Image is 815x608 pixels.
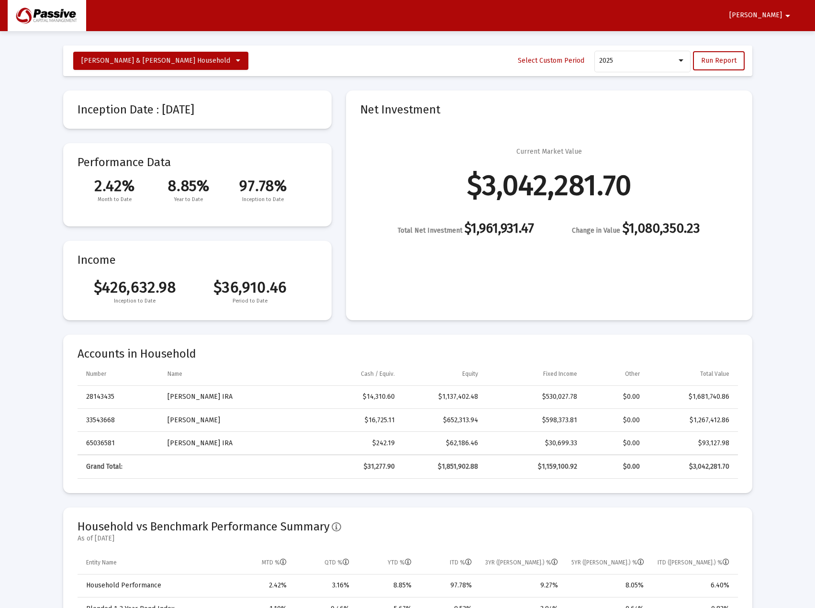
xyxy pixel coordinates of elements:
[450,559,472,566] div: ITD %
[78,432,161,455] td: 65036581
[192,278,308,296] span: $36,910.46
[425,581,471,590] div: 97.78%
[491,462,577,472] div: $1,159,100.92
[516,147,582,157] div: Current Market Value
[418,551,478,574] td: Column ITD %
[543,370,577,378] div: Fixed Income
[479,551,565,574] td: Column 3YR (Ann.) %
[653,462,729,472] div: $3,042,281.70
[229,551,293,574] td: Column MTD %
[653,439,729,448] div: $93,127.98
[78,105,317,114] mat-card-title: Inception Date : [DATE]
[161,409,303,432] td: [PERSON_NAME]
[78,255,317,265] mat-card-title: Income
[161,432,303,455] td: [PERSON_NAME] IRA
[78,534,341,543] mat-card-subtitle: As of [DATE]
[161,386,303,409] td: [PERSON_NAME] IRA
[78,362,161,385] td: Column Number
[152,195,226,204] span: Year to Date
[572,226,620,235] span: Change in Value
[700,370,729,378] div: Total Value
[408,462,478,472] div: $1,851,902.88
[78,386,161,409] td: 28143435
[363,581,412,590] div: 8.85%
[653,416,729,425] div: $1,267,412.86
[167,370,182,378] div: Name
[78,362,738,479] div: Data grid
[591,416,640,425] div: $0.00
[491,392,577,402] div: $530,027.78
[485,362,584,385] td: Column Fixed Income
[78,551,230,574] td: Column Entity Name
[236,581,287,590] div: 2.42%
[657,581,729,590] div: 6.40%
[356,551,418,574] td: Column YTD %
[658,559,729,566] div: ITD ([PERSON_NAME].) %
[226,177,300,195] span: 97.78%
[491,439,577,448] div: $30,699.33
[584,362,647,385] td: Column Other
[591,462,640,472] div: $0.00
[491,416,577,425] div: $598,373.81
[571,559,644,566] div: 5YR ([PERSON_NAME].) %
[467,180,631,190] div: $3,042,281.70
[388,559,412,566] div: YTD %
[78,177,152,195] span: 2.42%
[408,416,478,425] div: $652,313.94
[262,559,287,566] div: MTD %
[408,392,478,402] div: $1,137,402.48
[303,362,402,385] td: Column Cash / Equiv.
[591,392,640,402] div: $0.00
[81,56,230,65] span: [PERSON_NAME] & [PERSON_NAME] Household
[78,409,161,432] td: 33543668
[78,520,330,533] span: Household vs Benchmark Performance Summary
[718,6,805,25] button: [PERSON_NAME]
[625,370,640,378] div: Other
[78,195,152,204] span: Month to Date
[78,574,230,597] td: Household Performance
[324,559,349,566] div: QTD %
[572,224,700,236] div: $1,080,350.23
[78,158,317,204] mat-card-title: Performance Data
[518,56,584,65] span: Select Custom Period
[293,551,357,574] td: Column QTD %
[408,439,478,448] div: $62,186.46
[693,51,745,70] button: Run Report
[591,439,640,448] div: $0.00
[15,6,79,25] img: Dashboard
[161,362,303,385] td: Column Name
[729,11,782,20] span: [PERSON_NAME]
[310,392,395,402] div: $14,310.60
[485,581,558,590] div: 9.27%
[78,296,193,306] span: Inception to Date
[361,370,395,378] div: Cash / Equiv.
[782,6,793,25] mat-icon: arrow_drop_down
[192,296,308,306] span: Period to Date
[78,349,738,359] mat-card-title: Accounts in Household
[300,581,350,590] div: 3.16%
[402,362,485,385] td: Column Equity
[653,392,729,402] div: $1,681,740.86
[565,551,651,574] td: Column 5YR (Ann.) %
[226,195,300,204] span: Inception to Date
[701,56,737,65] span: Run Report
[485,559,558,566] div: 3YR ([PERSON_NAME].) %
[571,581,644,590] div: 8.05%
[310,439,395,448] div: $242.19
[152,177,226,195] span: 8.85%
[310,416,395,425] div: $16,725.11
[360,105,738,114] mat-card-title: Net Investment
[310,462,395,472] div: $31,277.90
[647,362,738,385] td: Column Total Value
[86,462,155,472] div: Grand Total:
[86,559,117,566] div: Entity Name
[78,278,193,296] span: $426,632.98
[599,56,613,65] span: 2025
[462,370,478,378] div: Equity
[398,224,534,236] div: $1,961,931.47
[86,370,106,378] div: Number
[398,226,462,235] span: Total Net Investment
[73,52,248,70] button: [PERSON_NAME] & [PERSON_NAME] Household
[650,551,737,574] td: Column ITD (Ann.) %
